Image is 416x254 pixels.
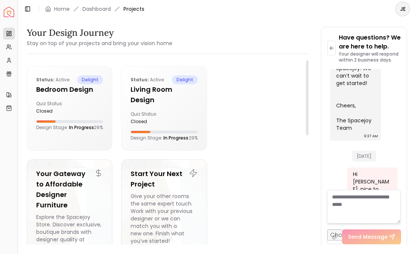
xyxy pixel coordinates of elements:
[4,7,14,17] a: Spacejoy
[172,75,198,84] span: delight
[27,27,172,39] h3: Your Design Journey
[352,151,376,162] span: [DATE]
[4,7,14,17] img: Spacejoy Logo
[36,169,103,210] h5: Your Gateway to Affordable Designer Furniture
[82,5,111,13] a: Dashboard
[36,101,67,114] div: Quiz Status:
[339,33,401,51] p: Have questions? We are here to help.
[94,125,103,131] p: 29 %
[364,132,378,140] div: 9:37 AM
[36,84,103,95] h5: Bedroom design
[54,5,70,13] a: Home
[36,75,69,84] p: active
[131,192,197,251] div: Give your other rooms the same expert touch. Work with your previous designer or we can match you...
[396,2,409,16] span: JE
[131,76,149,83] b: Status:
[27,40,172,47] small: Stay on top of your projects and bring your vision home
[131,169,197,189] h5: Start Your Next Project
[36,213,103,251] div: Explore the Spacejoy Store. Discover exclusive, boutique brands with designer quality at budget-f...
[131,84,197,105] h5: Living Room design
[69,124,94,131] span: In Progress
[395,1,410,16] button: JE
[77,75,103,84] span: delight
[131,111,161,125] div: Quiz Status:
[36,76,54,83] b: Status:
[123,5,144,13] span: Projects
[131,119,161,125] div: closed
[45,5,144,13] nav: breadcrumb
[189,135,198,141] p: 29 %
[131,135,188,141] p: Design Stage:
[36,108,67,114] div: closed
[36,125,94,131] p: Design Stage:
[339,51,401,63] p: Your designer will respond within 2 business days.
[131,75,164,84] p: active
[163,135,188,141] span: In Progress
